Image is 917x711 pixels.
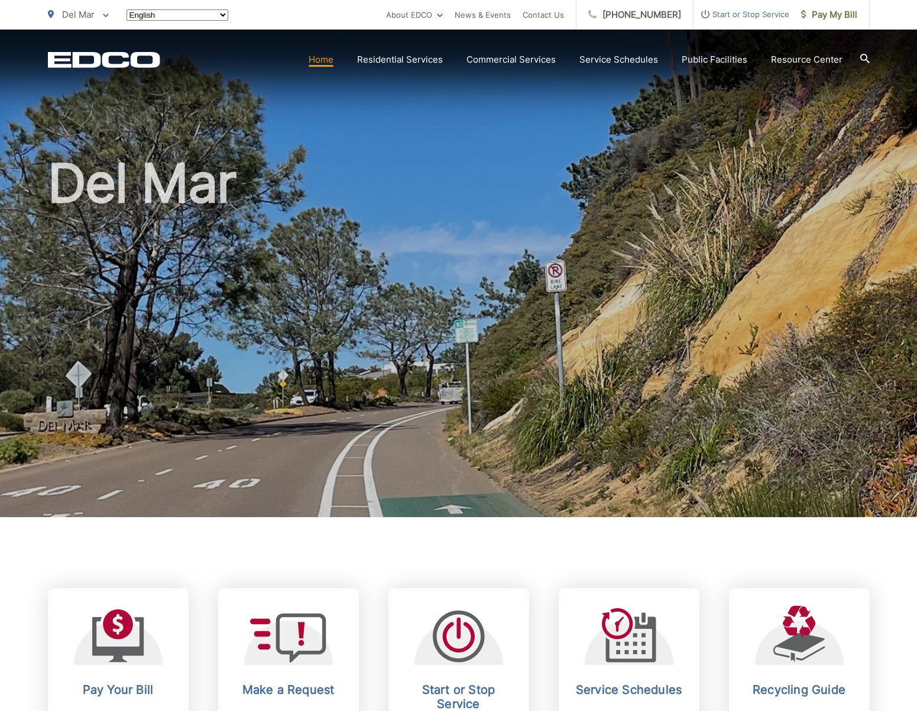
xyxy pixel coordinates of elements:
a: Residential Services [357,53,443,67]
a: Resource Center [771,53,843,67]
select: Select a language [127,9,228,21]
a: About EDCO [386,8,443,22]
a: Service Schedules [579,53,658,67]
span: Pay My Bill [801,8,857,22]
h2: Recycling Guide [741,683,858,697]
a: Contact Us [523,8,564,22]
a: Commercial Services [466,53,556,67]
a: News & Events [455,8,511,22]
a: Public Facilities [682,53,747,67]
h2: Pay Your Bill [60,683,177,697]
span: Del Mar [62,9,95,20]
h2: Make a Request [230,683,347,697]
h2: Service Schedules [571,683,688,697]
h2: Start or Stop Service [400,683,517,711]
h1: Del Mar [48,154,870,528]
a: Home [309,53,333,67]
a: EDCD logo. Return to the homepage. [48,51,160,68]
